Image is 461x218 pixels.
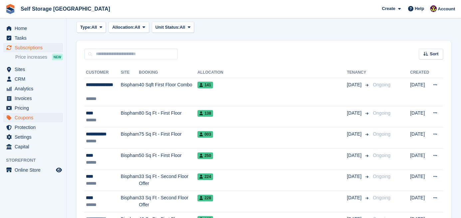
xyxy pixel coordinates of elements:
[15,123,55,132] span: Protection
[15,142,55,151] span: Capital
[139,127,197,149] td: 75 Sq Ft - First Floor
[15,113,55,122] span: Coupons
[347,152,363,159] span: [DATE]
[3,43,63,52] a: menu
[5,4,15,14] img: stora-icon-8386f47178a22dfd0bd8f6a31ec36ba5ce8667c1dd55bd0f319d3a0aa187defe.svg
[410,106,429,127] td: [DATE]
[373,195,390,200] span: Ongoing
[180,24,185,31] span: All
[139,148,197,170] td: 50 Sq Ft - First Floor
[410,67,429,78] th: Created
[197,152,213,159] span: 250
[197,67,347,78] th: Allocation
[415,5,424,12] span: Help
[347,173,363,180] span: [DATE]
[438,6,455,12] span: Account
[347,194,363,201] span: [DATE]
[430,5,437,12] img: Nicholas Williams
[121,67,139,78] th: Site
[6,157,66,164] span: Storefront
[121,78,139,106] td: Bispham
[347,110,363,117] span: [DATE]
[18,3,113,14] a: Self Storage [GEOGRAPHIC_DATA]
[197,82,213,88] span: 141
[410,148,429,170] td: [DATE]
[121,148,139,170] td: Bispham
[155,24,180,31] span: Unit Status:
[139,191,197,212] td: 33 Sq Ft - Second Floor Offer
[410,127,429,149] td: [DATE]
[15,103,55,113] span: Pricing
[197,131,213,138] span: 003
[134,24,140,31] span: All
[3,123,63,132] a: menu
[3,132,63,142] a: menu
[347,131,363,138] span: [DATE]
[3,24,63,33] a: menu
[15,94,55,103] span: Invoices
[15,54,47,60] span: Price increases
[197,173,213,180] span: 224
[3,65,63,74] a: menu
[373,82,390,87] span: Ongoing
[121,127,139,149] td: Bispham
[347,81,363,88] span: [DATE]
[85,67,121,78] th: Customer
[139,78,197,106] td: 40 Sqft First Floor Combo
[3,94,63,103] a: menu
[15,65,55,74] span: Sites
[3,165,63,175] a: menu
[15,24,55,33] span: Home
[430,51,438,57] span: Sort
[15,53,63,61] a: Price increases NEW
[410,191,429,212] td: [DATE]
[15,132,55,142] span: Settings
[410,170,429,191] td: [DATE]
[152,22,194,33] button: Unit Status: All
[410,78,429,106] td: [DATE]
[121,106,139,127] td: Bispham
[139,170,197,191] td: 33 Sq Ft - Second Floor Offer
[373,131,390,137] span: Ongoing
[77,22,106,33] button: Type: All
[15,165,55,175] span: Online Store
[52,54,63,60] div: NEW
[3,33,63,43] a: menu
[15,84,55,93] span: Analytics
[382,5,395,12] span: Create
[121,191,139,212] td: Bispham
[373,174,390,179] span: Ongoing
[55,166,63,174] a: Preview store
[109,22,149,33] button: Allocation: All
[197,110,213,117] span: 138
[197,195,213,201] span: 228
[112,24,134,31] span: Allocation:
[3,84,63,93] a: menu
[139,106,197,127] td: 80 Sq Ft - First Floor
[15,33,55,43] span: Tasks
[3,142,63,151] a: menu
[121,170,139,191] td: Bispham
[15,43,55,52] span: Subscriptions
[347,67,370,78] th: Tenancy
[15,74,55,84] span: CRM
[373,153,390,158] span: Ongoing
[373,110,390,116] span: Ongoing
[3,103,63,113] a: menu
[80,24,92,31] span: Type:
[3,113,63,122] a: menu
[139,67,197,78] th: Booking
[92,24,97,31] span: All
[3,74,63,84] a: menu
